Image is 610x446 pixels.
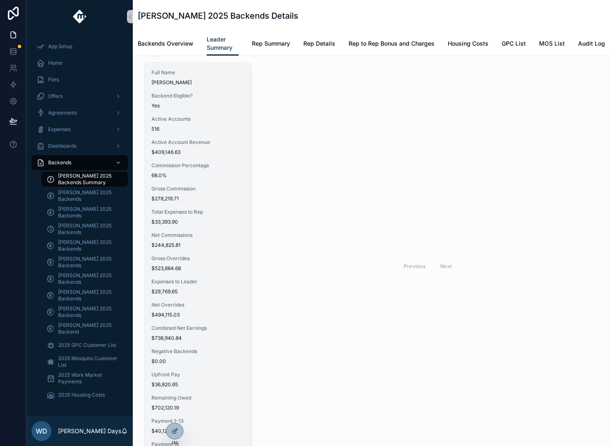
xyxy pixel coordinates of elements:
[32,72,128,87] a: Files
[151,93,244,99] span: Backend Eligible?
[151,265,244,272] span: $523,884.68
[58,289,120,302] span: [PERSON_NAME] 2025 Backends
[48,60,62,66] span: Home
[41,288,128,303] a: [PERSON_NAME] 2025 Backends
[58,173,120,186] span: [PERSON_NAME] 2025 Backends Summary
[151,371,244,378] span: Upfront Pay
[151,185,244,192] span: Gross Commission
[58,222,120,236] span: [PERSON_NAME] 2025 Backends
[32,105,128,120] a: Agreements
[48,76,59,83] span: Files
[32,56,128,71] a: Home
[138,10,298,22] h1: [PERSON_NAME] 2025 Backends Details
[58,272,120,285] span: [PERSON_NAME] 2025 Backends
[151,358,244,365] span: $0.00
[539,36,565,53] a: MOS List
[151,79,244,86] span: [PERSON_NAME]
[151,149,244,156] span: $409,146.63
[58,206,120,219] span: [PERSON_NAME] 2025 Backends
[578,36,605,53] a: Audit Log
[41,338,128,353] a: 2025 GPC Customer List
[207,32,239,56] a: Leader Summary
[151,255,244,262] span: Gross Overrides
[151,302,244,308] span: Net Overrides
[151,312,244,318] span: $494,115.03
[58,189,120,202] span: [PERSON_NAME] 2025 Backends
[502,39,526,48] span: GPC List
[41,188,128,203] a: [PERSON_NAME] 2025 Backends
[32,155,128,170] a: Backends
[36,426,47,436] span: WD
[58,355,120,368] span: 2025 Mosquito Customer List
[41,354,128,369] a: 2025 Mosquito Customer List
[41,305,128,319] a: [PERSON_NAME] 2025 Backends
[151,325,244,331] span: Combined Net Earnings
[151,209,244,215] span: Total Expenses to Rep
[48,43,72,50] span: App Setup
[58,392,105,398] span: 2025 Housing Costs
[58,372,120,385] span: 2025 Work Market Payments
[349,39,434,48] span: Rep to Rep Bonus and Charges
[58,427,121,435] p: [PERSON_NAME] Days
[151,69,244,76] span: Full Name
[151,162,244,169] span: Commission Percentage
[151,195,244,202] span: $278,219.71
[73,10,87,23] img: App logo
[41,172,128,187] a: [PERSON_NAME] 2025 Backends Summary
[349,36,434,53] a: Rep to Rep Bonus and Charges
[41,222,128,236] a: [PERSON_NAME] 2025 Backends
[151,381,244,388] span: $36,820.65
[32,139,128,154] a: Dashboards
[502,36,526,53] a: GPC List
[41,388,128,402] a: 2025 Housing Costs
[252,36,290,53] a: Rep Summary
[58,305,120,319] span: [PERSON_NAME] 2025 Backends
[138,39,193,48] span: Backends Overview
[207,35,239,52] span: Leader Summary
[138,36,193,53] a: Backends Overview
[32,89,128,104] a: Offers
[41,255,128,270] a: [PERSON_NAME] 2025 Backends
[151,139,244,146] span: Active Account Revenue
[41,371,128,386] a: 2025 Work Market Payments
[151,395,244,401] span: Remaining Owed
[578,39,605,48] span: Audit Log
[27,33,133,413] div: scrollable content
[151,348,244,355] span: Negative Backends
[151,232,244,239] span: Net Commissions
[58,256,120,269] span: [PERSON_NAME] 2025 Backends
[448,39,488,48] span: Housing Costs
[303,39,335,48] span: Rep Details
[32,122,128,137] a: Expenses
[41,321,128,336] a: [PERSON_NAME] 2025 Backend
[48,126,71,133] span: Expenses
[151,219,244,225] span: $33,393.90
[48,159,71,166] span: Backends
[151,172,244,179] span: 68.0%
[151,335,244,341] span: $738,940.84
[252,39,290,48] span: Rep Summary
[58,342,116,349] span: 2025 GPC Customer List
[151,418,244,424] span: Payment 1-13
[48,93,63,100] span: Offers
[151,428,244,434] span: $40,121.15
[48,110,77,116] span: Agreements
[58,239,120,252] span: [PERSON_NAME] 2025 Backends
[151,278,244,285] span: Expenses to Leader
[151,405,244,411] span: $702,120.19
[151,126,244,132] span: 516
[41,271,128,286] a: [PERSON_NAME] 2025 Backends
[448,36,488,53] a: Housing Costs
[151,288,244,295] span: $29,769.65
[151,102,244,109] span: Yes
[58,322,120,335] span: [PERSON_NAME] 2025 Backend
[303,36,335,53] a: Rep Details
[32,39,128,54] a: App Setup
[151,242,244,249] span: $244,825.81
[48,143,76,149] span: Dashboards
[151,116,244,122] span: Active Accounts
[539,39,565,48] span: MOS List
[41,238,128,253] a: [PERSON_NAME] 2025 Backends
[41,205,128,220] a: [PERSON_NAME] 2025 Backends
